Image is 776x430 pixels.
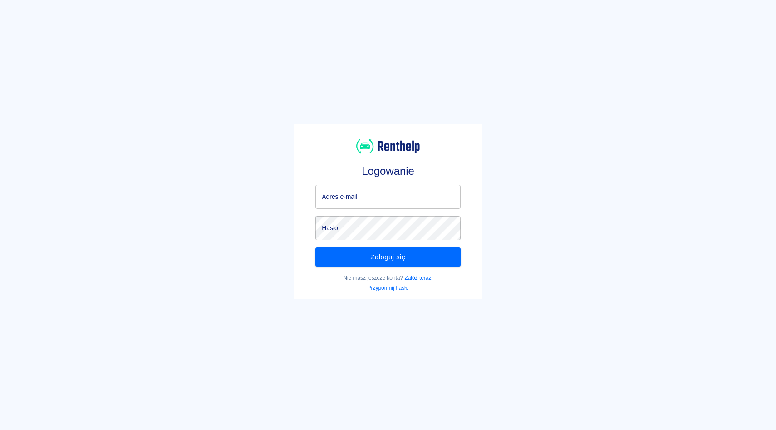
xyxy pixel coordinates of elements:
img: Renthelp logo [356,138,420,155]
a: Przypomnij hasło [368,285,409,291]
button: Zaloguj się [315,247,461,267]
a: Załóż teraz! [404,275,432,281]
h3: Logowanie [315,165,461,178]
p: Nie masz jeszcze konta? [315,274,461,282]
